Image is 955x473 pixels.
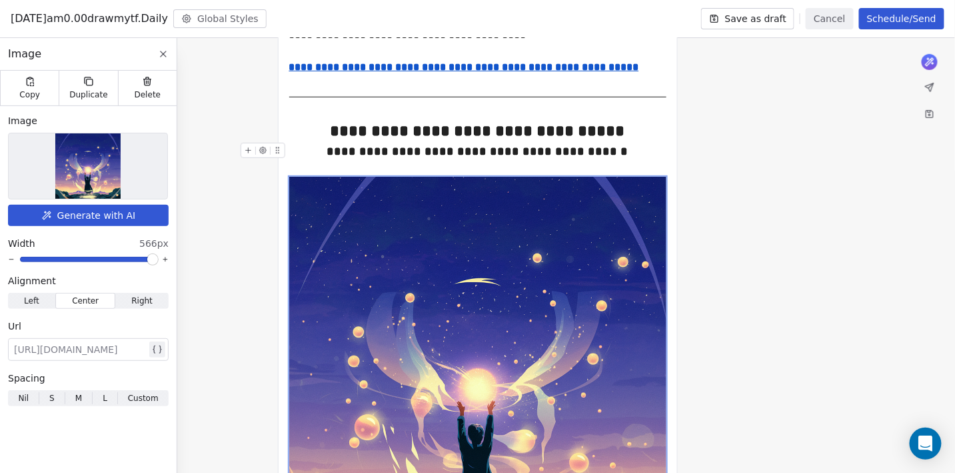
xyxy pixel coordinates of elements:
span: [DATE]am0.00drawmytf.Daily [11,11,168,27]
span: Image [8,46,41,62]
span: Copy [19,89,40,100]
span: Spacing [8,372,45,385]
span: Image [8,114,37,127]
button: Global Styles [173,9,267,28]
img: Selected image [55,133,121,199]
button: Cancel [806,8,853,29]
span: Nil [18,392,29,404]
span: S [49,392,55,404]
span: 566px [139,237,169,250]
span: Left [24,295,39,307]
div: Open Intercom Messenger [910,428,942,460]
button: Save as draft [701,8,795,29]
button: Schedule/Send [859,8,944,29]
span: Delete [135,89,161,100]
span: Duplicate [69,89,107,100]
span: M [75,392,82,404]
span: Width [8,237,35,250]
span: Alignment [8,274,56,288]
span: Right [131,295,153,307]
span: Custom [128,392,159,404]
button: Generate with AI [8,205,169,226]
span: Url [8,320,21,333]
span: L [103,392,107,404]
